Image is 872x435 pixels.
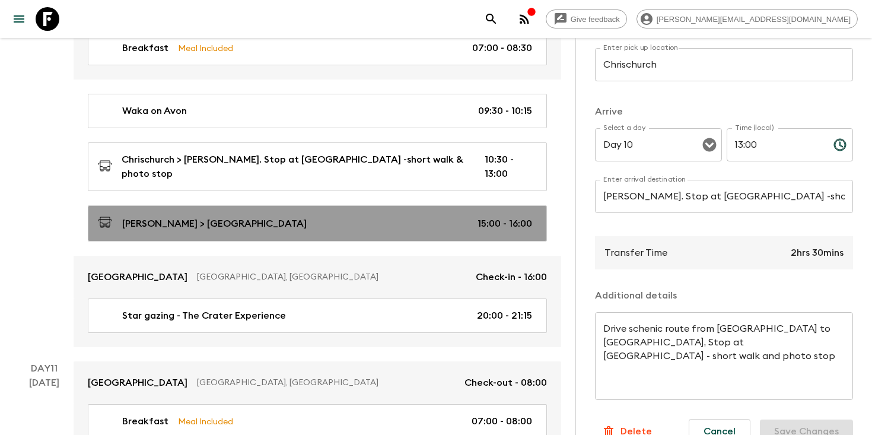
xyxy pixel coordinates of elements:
p: Breakfast [122,414,168,428]
p: 10:30 - 13:00 [485,153,532,181]
a: Chrischurch > [PERSON_NAME]. Stop at [GEOGRAPHIC_DATA] -short walk & photo stop10:30 - 13:00 [88,142,547,191]
span: Give feedback [564,15,626,24]
p: Meal Included [178,415,233,428]
p: Check-in - 16:00 [476,270,547,284]
p: Additional details [595,288,853,303]
p: Star gazing - The Crater Experience [122,309,286,323]
p: Arrive [595,104,853,119]
button: Choose time, selected time is 1:00 PM [828,133,852,157]
p: 07:00 - 08:30 [472,41,532,55]
button: search adventures [479,7,503,31]
p: Meal Included [178,42,233,55]
p: Waka on Avon [122,104,187,118]
a: Give feedback [546,9,627,28]
p: [GEOGRAPHIC_DATA] [88,376,187,390]
p: [GEOGRAPHIC_DATA], [GEOGRAPHIC_DATA] [197,377,455,389]
a: [PERSON_NAME] > [GEOGRAPHIC_DATA]15:00 - 16:00 [88,205,547,242]
button: Open [701,136,718,153]
span: [PERSON_NAME][EMAIL_ADDRESS][DOMAIN_NAME] [650,15,857,24]
p: Day 11 [14,361,74,376]
p: 15:00 - 16:00 [478,217,532,231]
a: Waka on Avon09:30 - 10:15 [88,94,547,128]
label: Enter arrival destination [603,174,686,185]
p: Breakfast [122,41,168,55]
label: Time (local) [735,123,774,133]
p: 09:30 - 10:15 [478,104,532,118]
textarea: Drive schenic route from [GEOGRAPHIC_DATA] to [GEOGRAPHIC_DATA], Stop at [GEOGRAPHIC_DATA] - shor... [603,322,845,390]
p: Check-out - 08:00 [464,376,547,390]
p: [GEOGRAPHIC_DATA] [88,270,187,284]
p: 20:00 - 21:15 [477,309,532,323]
a: [GEOGRAPHIC_DATA][GEOGRAPHIC_DATA], [GEOGRAPHIC_DATA]Check-in - 16:00 [74,256,561,299]
label: Select a day [603,123,645,133]
div: [DATE] [29,2,59,347]
input: hh:mm [727,128,824,161]
button: menu [7,7,31,31]
p: [PERSON_NAME] > [GEOGRAPHIC_DATA] [122,217,307,231]
p: 07:00 - 08:00 [472,414,532,428]
a: BreakfastMeal Included07:00 - 08:30 [88,31,547,65]
a: Star gazing - The Crater Experience20:00 - 21:15 [88,299,547,333]
p: Transfer Time [604,246,667,260]
p: [GEOGRAPHIC_DATA], [GEOGRAPHIC_DATA] [197,271,466,283]
p: Chrischurch > [PERSON_NAME]. Stop at [GEOGRAPHIC_DATA] -short walk & photo stop [122,153,466,181]
p: 2hrs 30mins [791,246,844,260]
a: [GEOGRAPHIC_DATA][GEOGRAPHIC_DATA], [GEOGRAPHIC_DATA]Check-out - 08:00 [74,361,561,404]
div: [PERSON_NAME][EMAIL_ADDRESS][DOMAIN_NAME] [637,9,858,28]
label: Enter pick up location [603,43,679,53]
